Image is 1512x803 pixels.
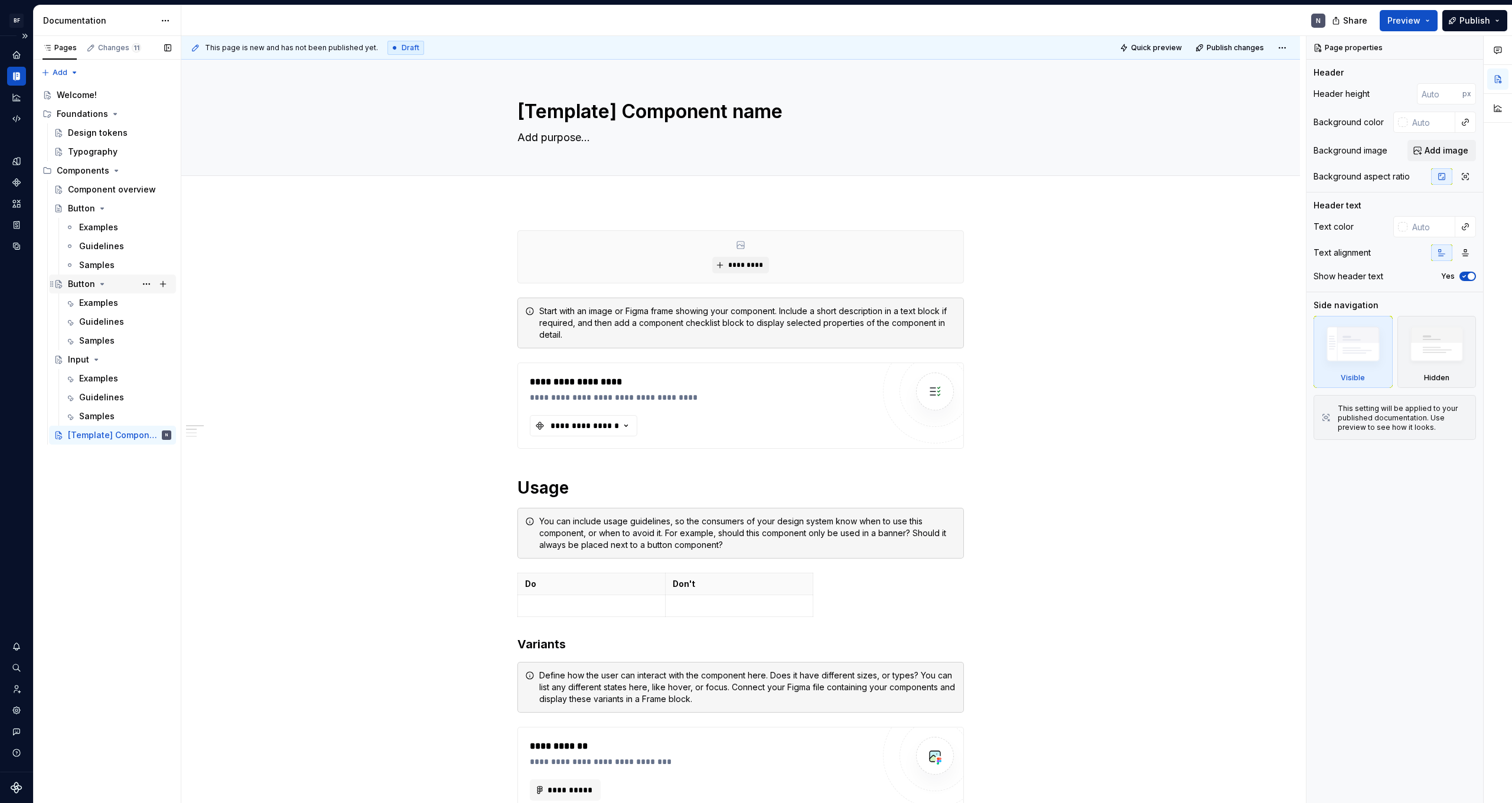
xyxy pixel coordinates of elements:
[1314,270,1383,282] div: Show header text
[517,477,964,498] h1: Usage
[1407,112,1455,133] input: Auto
[7,194,26,213] a: Assets
[7,173,26,192] a: Components
[1314,299,1379,311] div: Side navigation
[49,426,176,445] a: [Template] Component nameN
[79,410,115,422] div: Samples
[1387,15,1420,27] span: Preview
[1314,116,1384,128] div: Background color
[7,88,26,107] a: Analytics
[7,658,26,677] button: Search ⌘K
[7,680,26,698] a: Invite team
[68,354,89,365] div: Input
[2,8,31,33] button: BF
[1314,171,1410,182] div: Background aspect ratio
[38,86,176,445] div: Page tree
[1131,43,1182,53] span: Quick preview
[7,237,26,256] a: Data sources
[7,216,26,234] a: Storybook stories
[98,43,141,53] div: Changes
[1314,247,1371,259] div: Text alignment
[60,331,176,350] a: Samples
[1316,16,1321,25] div: N
[1441,272,1455,281] label: Yes
[60,388,176,407] a: Guidelines
[7,67,26,86] a: Documentation
[53,68,67,77] span: Add
[1314,200,1361,211] div: Header text
[7,637,26,656] div: Notifications
[17,28,33,44] button: Expand sidebar
[11,782,22,794] svg: Supernova Logo
[68,127,128,139] div: Design tokens
[1397,316,1477,388] div: Hidden
[1407,216,1455,237] input: Auto
[1459,15,1490,27] span: Publish
[60,312,176,331] a: Guidelines
[1314,145,1387,156] div: Background image
[525,579,536,589] strong: Do
[49,275,176,293] a: Button
[38,64,82,81] button: Add
[1417,83,1462,105] input: Auto
[60,237,176,256] a: Guidelines
[1338,404,1468,432] div: This setting will be applied to your published documentation. Use preview to see how it looks.
[1314,221,1354,233] div: Text color
[539,515,956,551] div: You can include usage guidelines, so the consumers of your design system know when to use this co...
[79,335,115,347] div: Samples
[1424,373,1449,383] div: Hidden
[1207,43,1264,53] span: Publish changes
[7,701,26,720] a: Settings
[1462,89,1471,99] p: px
[402,43,419,53] span: Draft
[1314,316,1393,388] div: Visible
[79,259,115,271] div: Samples
[49,180,176,199] a: Component overview
[43,43,77,53] div: Pages
[38,161,176,180] div: Components
[7,109,26,128] a: Code automation
[9,14,24,28] div: BF
[7,45,26,64] a: Home
[1192,40,1269,56] button: Publish changes
[43,15,155,27] div: Documentation
[1343,15,1367,27] span: Share
[539,670,956,705] div: Define how the user can interact with the component here. Does it have different sizes, or types?...
[79,391,124,403] div: Guidelines
[79,373,118,384] div: Examples
[68,429,159,441] div: [Template] Component name
[1341,373,1365,383] div: Visible
[1326,10,1375,31] button: Share
[68,203,95,214] div: Button
[79,240,124,252] div: Guidelines
[1425,145,1468,156] span: Add image
[68,146,118,158] div: Typography
[517,636,964,652] h3: Variants
[1442,10,1507,31] button: Publish
[49,142,176,161] a: Typography
[515,97,962,126] textarea: [Template] Component name
[1116,40,1187,56] button: Quick preview
[57,89,97,101] div: Welcome!
[132,43,141,53] span: 11
[60,369,176,388] a: Examples
[38,86,176,105] a: Welcome!
[49,199,176,218] a: Button
[539,305,956,341] div: Start with an image or Figma frame showing your component. Include a short description in a text ...
[1314,88,1370,100] div: Header height
[79,316,124,328] div: Guidelines
[7,152,26,171] a: Design tokens
[165,429,168,441] div: N
[79,297,118,309] div: Examples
